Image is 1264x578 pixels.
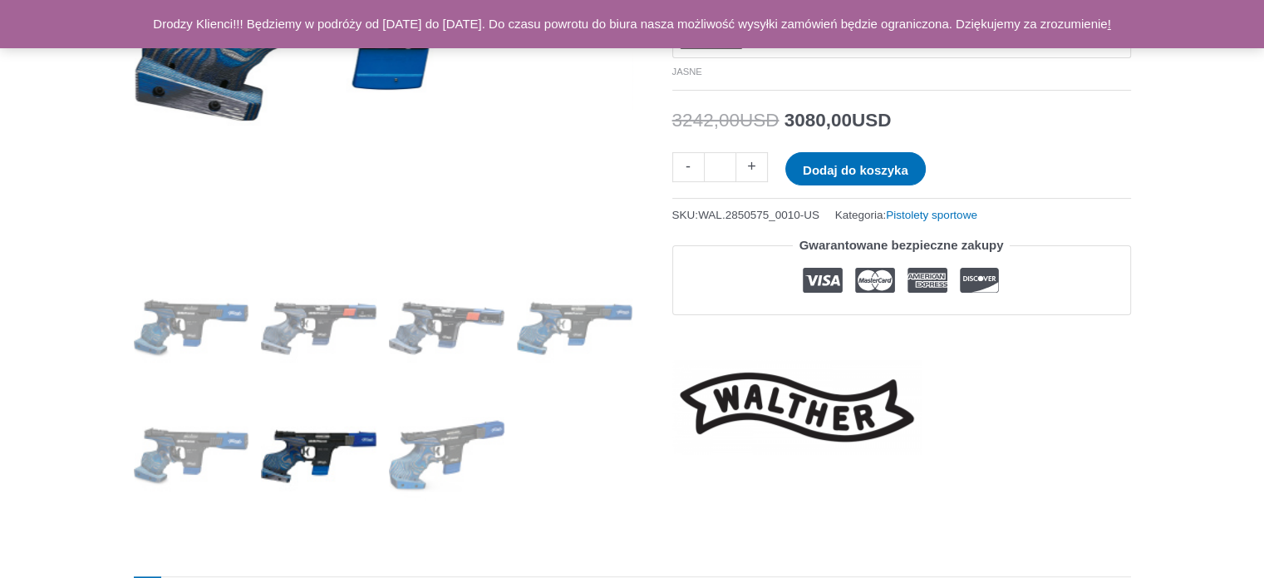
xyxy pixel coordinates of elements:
font: USD [852,110,892,131]
font: Dodaj do koszyka [803,163,908,177]
font: SKU: [672,209,699,221]
img: Walther GSP500 .22LR [134,398,249,514]
a: Wyczyść opcje [672,67,702,77]
img: Walther GSP500 – Zdjęcie 7 [389,398,504,514]
font: WAL.2850575_0010-US [698,209,819,221]
img: Walther GSP500 - Zdjęcie 6 [261,398,376,514]
a: + [736,152,768,181]
font: Jasne [672,67,702,77]
a: Walther [672,360,922,454]
img: Walther GSP500 .22LR [134,270,249,386]
a: Pistolety sportowe [886,209,977,221]
font: Kategoria: [835,209,887,221]
a: ! [1108,17,1111,31]
font: 3080,00 [784,110,852,131]
iframe: Opinie klientów pochodzą z Trustpilot [672,328,1131,348]
font: + [747,158,756,175]
input: Ilość produktu [704,152,736,181]
img: Walther GSP500 – Zdjęcie 2 [261,270,376,386]
img: Walther GSP500 – Zdjęcie 4 [517,270,632,386]
font: - [686,158,691,175]
font: 3242,00 [672,110,740,131]
button: Dodaj do koszyka [785,152,926,185]
font: Gwarantowane bezpieczne zakupy [799,238,1004,252]
img: Walther GSP500 – Zdjęcie 3 [389,270,504,386]
font: Drodzy Klienci!!! Będziemy w podróży od [DATE] do [DATE]. Do czasu powrotu do biura nasza możliwo... [153,17,1107,31]
a: - [672,152,704,181]
font: USD [740,110,780,131]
